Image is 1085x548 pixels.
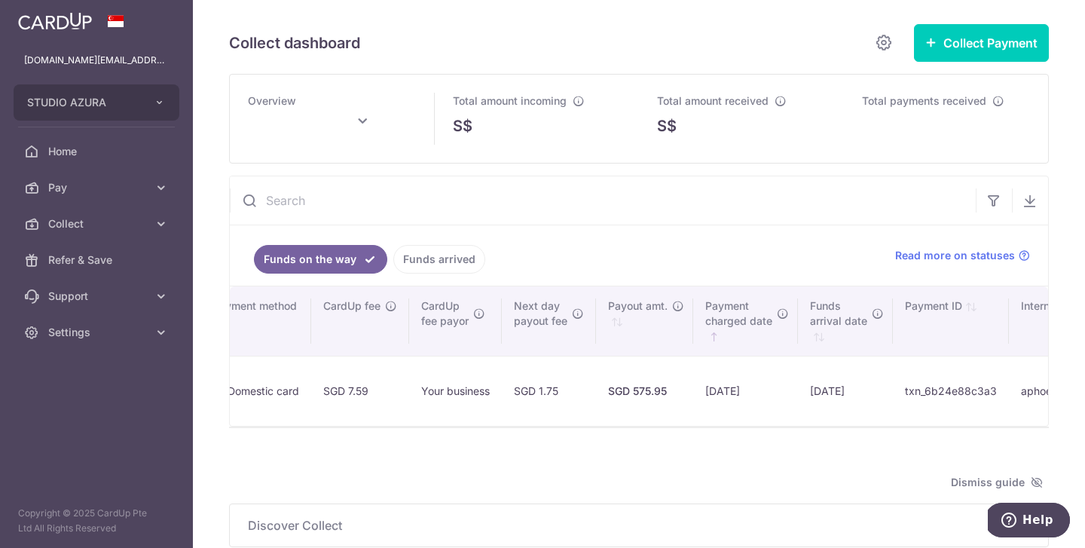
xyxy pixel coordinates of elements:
[14,84,179,121] button: STUDIO AZURA
[914,24,1049,62] button: Collect Payment
[311,286,409,356] th: CardUp fee
[608,384,681,399] div: SGD 575.95
[393,245,485,274] a: Funds arrived
[596,286,693,356] th: Payout amt. : activate to sort column ascending
[657,94,769,107] span: Total amount received
[48,325,148,340] span: Settings
[229,31,360,55] h5: Collect dashboard
[657,115,677,137] span: S$
[862,94,986,107] span: Total payments received
[248,94,296,107] span: Overview
[502,286,596,356] th: Next daypayout fee
[248,516,1012,534] span: Discover Collect
[893,356,1009,426] td: txn_6b24e88c3a3
[27,95,139,110] span: STUDIO AZURA
[35,11,66,24] span: Help
[798,286,893,356] th: Fundsarrival date : activate to sort column ascending
[18,12,92,30] img: CardUp
[502,356,596,426] td: SGD 1.75
[48,144,148,159] span: Home
[895,248,1015,263] span: Read more on statuses
[311,356,409,426] td: SGD 7.59
[893,286,1009,356] th: Payment ID: activate to sort column ascending
[895,248,1030,263] a: Read more on statuses
[1021,298,1077,314] span: Internal ref.
[200,356,311,426] td: Domestic card
[693,286,798,356] th: Paymentcharged date : activate to sort column ascending
[48,253,148,268] span: Refer & Save
[48,289,148,304] span: Support
[200,286,311,356] th: Payment method
[409,286,502,356] th: CardUpfee payor
[988,503,1070,540] iframe: Opens a widget where you can find more information
[421,298,469,329] span: CardUp fee payor
[693,356,798,426] td: [DATE]
[48,180,148,195] span: Pay
[514,298,567,329] span: Next day payout fee
[48,216,148,231] span: Collect
[705,298,772,329] span: Payment charged date
[798,356,893,426] td: [DATE]
[24,53,169,68] p: [DOMAIN_NAME][EMAIL_ADDRESS][DOMAIN_NAME]
[453,115,472,137] span: S$
[810,298,867,329] span: Funds arrival date
[254,245,387,274] a: Funds on the way
[230,176,976,225] input: Search
[608,298,668,314] span: Payout amt.
[323,298,381,314] span: CardUp fee
[453,94,567,107] span: Total amount incoming
[409,356,502,426] td: Your business
[951,473,1043,491] span: Dismiss guide
[248,516,1030,534] p: Discover Collect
